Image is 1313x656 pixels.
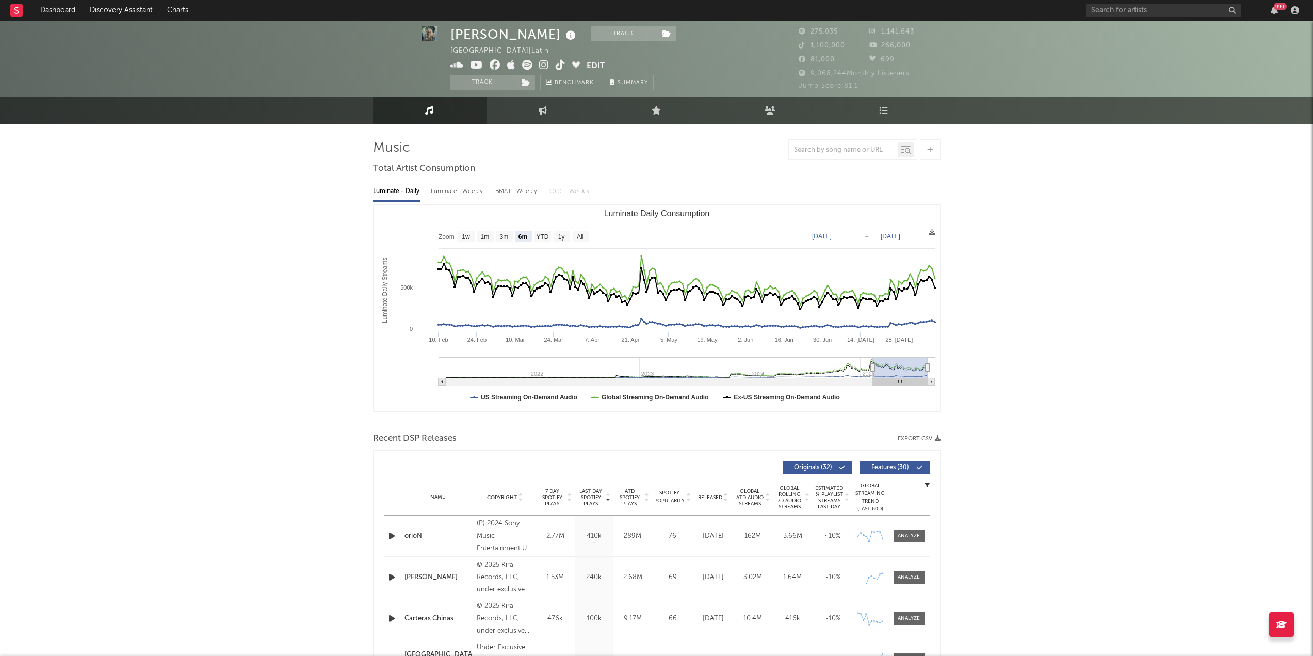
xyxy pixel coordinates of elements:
[604,209,709,218] text: Luminate Daily Consumption
[815,572,850,583] div: ~ 10 %
[539,488,566,507] span: 7 Day Spotify Plays
[774,337,793,343] text: 16. Jun
[480,233,489,241] text: 1m
[867,465,914,471] span: Features ( 30 )
[576,233,583,241] text: All
[618,80,648,86] span: Summary
[799,83,858,89] span: Jump Score: 81.1
[813,337,832,343] text: 30. Jun
[536,233,548,241] text: YTD
[799,28,838,35] span: 275,035
[864,233,870,240] text: →
[815,485,844,510] span: Estimated % Playlist Streams Last Day
[381,258,388,323] text: Luminate Daily Streams
[815,531,850,541] div: ~ 10 %
[404,572,472,583] a: [PERSON_NAME]
[467,337,486,343] text: 24. Feb
[881,233,900,240] text: [DATE]
[587,60,605,73] button: Edit
[499,233,508,241] text: 3m
[783,461,852,474] button: Originals(32)
[605,75,654,90] button: Summary
[734,394,840,401] text: Ex-US Streaming On-Demand Audio
[655,614,691,624] div: 66
[655,572,691,583] div: 69
[373,433,457,445] span: Recent DSP Releases
[487,494,517,501] span: Copyright
[696,572,731,583] div: [DATE]
[775,572,810,583] div: 1.64M
[697,337,718,343] text: 19. May
[577,531,611,541] div: 410k
[477,600,533,637] div: © 2025 Kira Records, LLC, under exclusive license to Warner Music Latina Inc.
[477,518,533,555] div: (P) 2024 Sony Music Entertainment US Latin LLC
[409,326,412,332] text: 0
[775,531,810,541] div: 3.66M
[775,614,810,624] div: 416k
[601,394,708,401] text: Global Streaming On-Demand Audio
[477,559,533,596] div: © 2025 Kira Records, LLC, under exclusive license to Warner Music Latina Inc.
[431,183,485,200] div: Luminate - Weekly
[400,284,413,291] text: 500k
[616,614,650,624] div: 9.17M
[847,337,874,343] text: 14. [DATE]
[855,482,886,513] div: Global Streaming Trend (Last 60D)
[789,146,898,154] input: Search by song name or URL
[1274,3,1287,10] div: 99 +
[616,572,650,583] div: 2.68M
[799,42,845,49] span: 1,100,000
[815,614,850,624] div: ~ 10 %
[616,488,643,507] span: ATD Spotify Plays
[462,233,470,241] text: 1w
[869,28,914,35] span: 1,141,643
[660,337,677,343] text: 5. May
[812,233,832,240] text: [DATE]
[1271,6,1278,14] button: 99+
[577,488,605,507] span: Last Day Spotify Plays
[799,56,835,63] span: 81,000
[374,205,940,411] svg: Luminate Daily Consumption
[736,614,770,624] div: 10.4M
[738,337,753,343] text: 2. Jun
[404,531,472,541] a: orióN
[577,572,611,583] div: 240k
[736,572,770,583] div: 3.02M
[898,436,941,442] button: Export CSV
[736,488,764,507] span: Global ATD Audio Streams
[373,163,475,175] span: Total Artist Consumption
[450,45,561,57] div: [GEOGRAPHIC_DATA] | Latin
[495,183,539,200] div: BMAT - Weekly
[869,56,895,63] span: 699
[373,183,420,200] div: Luminate - Daily
[616,531,650,541] div: 289M
[799,70,910,77] span: 9,068,244 Monthly Listeners
[655,531,691,541] div: 76
[860,461,930,474] button: Features(30)
[450,26,578,43] div: [PERSON_NAME]
[429,337,448,343] text: 10. Feb
[404,493,472,501] div: Name
[696,614,731,624] div: [DATE]
[481,394,577,401] text: US Streaming On-Demand Audio
[591,26,656,41] button: Track
[789,465,837,471] span: Originals ( 32 )
[654,489,685,505] span: Spotify Popularity
[696,531,731,541] div: [DATE]
[869,42,911,49] span: 266,000
[558,233,564,241] text: 1y
[736,531,770,541] div: 162M
[439,233,455,241] text: Zoom
[1086,4,1241,17] input: Search for artists
[577,614,611,624] div: 100k
[544,337,563,343] text: 24. Mar
[539,531,572,541] div: 2.77M
[404,614,472,624] a: Carteras Chinas
[555,77,594,89] span: Benchmark
[518,233,527,241] text: 6m
[775,485,804,510] span: Global Rolling 7D Audio Streams
[450,75,515,90] button: Track
[885,337,913,343] text: 28. [DATE]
